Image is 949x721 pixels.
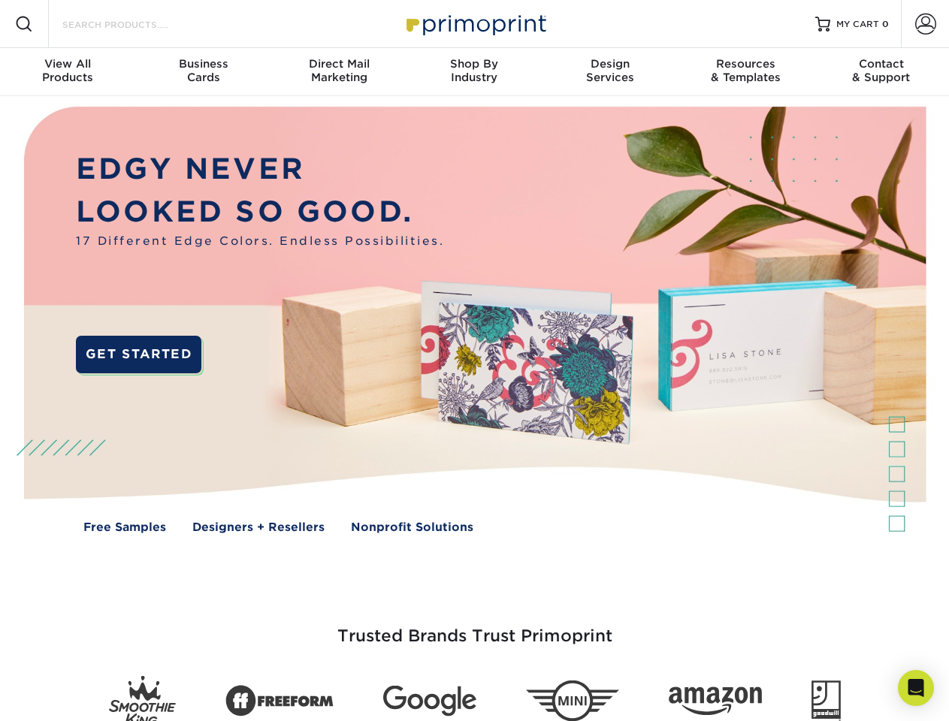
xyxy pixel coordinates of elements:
a: Shop ByIndustry [406,48,542,96]
span: Contact [814,57,949,71]
span: Business [135,57,270,71]
input: SEARCH PRODUCTS..... [61,15,207,33]
span: Shop By [406,57,542,71]
span: 0 [882,19,889,29]
img: Google [383,686,476,716]
p: EDGY NEVER [76,148,444,191]
div: & Support [814,57,949,84]
span: MY CART [836,18,879,31]
a: Nonprofit Solutions [351,519,473,536]
div: Open Intercom Messenger [898,670,934,706]
div: Cards [135,57,270,84]
div: Industry [406,57,542,84]
a: Direct MailMarketing [271,48,406,96]
a: DesignServices [543,48,678,96]
a: Contact& Support [814,48,949,96]
h3: Trusted Brands Trust Primoprint [35,590,914,664]
a: Resources& Templates [678,48,813,96]
span: Design [543,57,678,71]
span: Direct Mail [271,57,406,71]
a: Designers + Resellers [192,519,325,536]
div: Marketing [271,57,406,84]
div: & Templates [678,57,813,84]
span: 17 Different Edge Colors. Endless Possibilities. [76,233,444,250]
a: Free Samples [83,519,166,536]
p: LOOKED SO GOOD. [76,191,444,234]
div: Services [543,57,678,84]
img: Primoprint [400,8,550,40]
img: Amazon [669,687,762,716]
iframe: Google Customer Reviews [4,675,128,716]
span: Resources [678,57,813,71]
img: Goodwill [811,680,841,721]
a: BusinessCards [135,48,270,96]
a: GET STARTED [76,336,201,373]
